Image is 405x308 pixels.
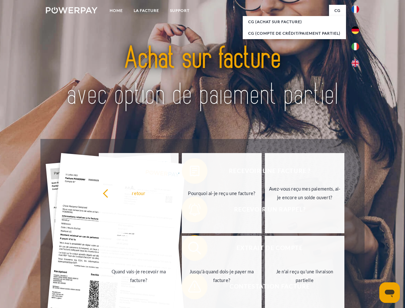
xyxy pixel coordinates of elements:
[265,153,345,233] a: Avez-vous reçu mes paiements, ai-je encore un solde ouvert?
[103,267,175,285] div: Quand vais-je recevoir ma facture?
[128,5,165,16] a: LA FACTURE
[165,5,195,16] a: Support
[104,5,128,16] a: Home
[186,189,258,197] div: Pourquoi ai-je reçu une facture?
[243,16,346,28] a: CG (achat sur facture)
[103,189,175,197] div: retour
[46,7,97,13] img: logo-powerpay-white.svg
[329,5,346,16] a: CG
[351,59,359,67] img: en
[351,26,359,34] img: de
[61,31,344,123] img: title-powerpay_fr.svg
[269,267,341,285] div: Je n'ai reçu qu'une livraison partielle
[379,282,400,303] iframe: Bouton de lancement de la fenêtre de messagerie
[351,5,359,13] img: fr
[351,43,359,50] img: it
[186,267,258,285] div: Jusqu'à quand dois-je payer ma facture?
[243,28,346,39] a: CG (Compte de crédit/paiement partiel)
[269,184,341,202] div: Avez-vous reçu mes paiements, ai-je encore un solde ouvert?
